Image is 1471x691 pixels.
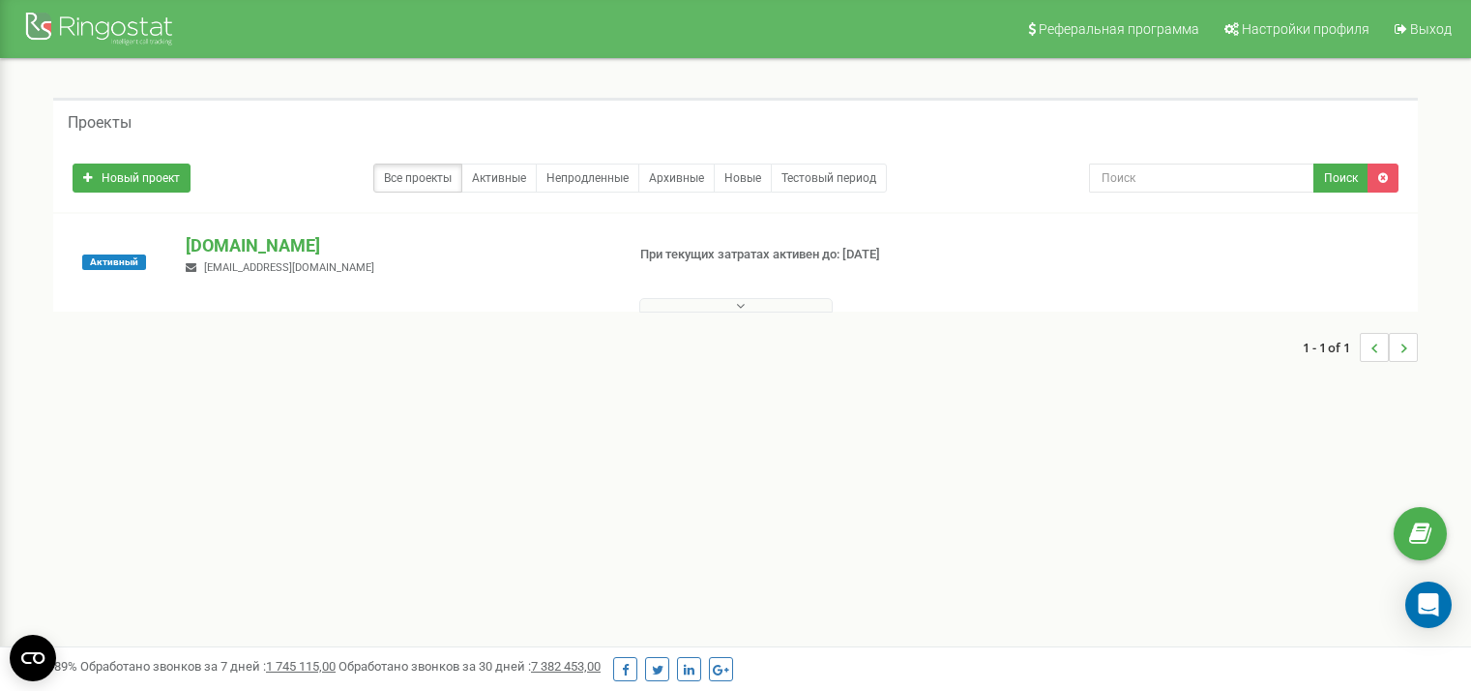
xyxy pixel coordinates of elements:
span: 1 - 1 of 1 [1303,333,1360,362]
input: Поиск [1089,164,1314,193]
span: [EMAIL_ADDRESS][DOMAIN_NAME] [204,261,374,274]
span: Выход [1410,21,1452,37]
a: Непродленные [536,164,639,193]
u: 1 745 115,00 [266,659,336,674]
a: Активные [461,164,537,193]
a: Новые [714,164,772,193]
a: Все проекты [373,164,462,193]
span: Обработано звонков за 30 дней : [338,659,601,674]
span: Реферальная программа [1039,21,1199,37]
span: Обработано звонков за 7 дней : [80,659,336,674]
nav: ... [1303,314,1418,381]
p: При текущих затратах активен до: [DATE] [640,246,950,264]
span: Активный [82,255,146,270]
button: Поиск [1313,164,1368,193]
u: 7 382 453,00 [531,659,601,674]
a: Архивные [638,164,715,193]
a: Новый проект [73,164,191,193]
div: Open Intercom Messenger [1405,582,1452,628]
button: Open CMP widget [10,635,56,681]
p: [DOMAIN_NAME] [186,233,608,258]
h5: Проекты [68,114,132,132]
a: Тестовый период [771,164,887,193]
span: Настройки профиля [1242,21,1369,37]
